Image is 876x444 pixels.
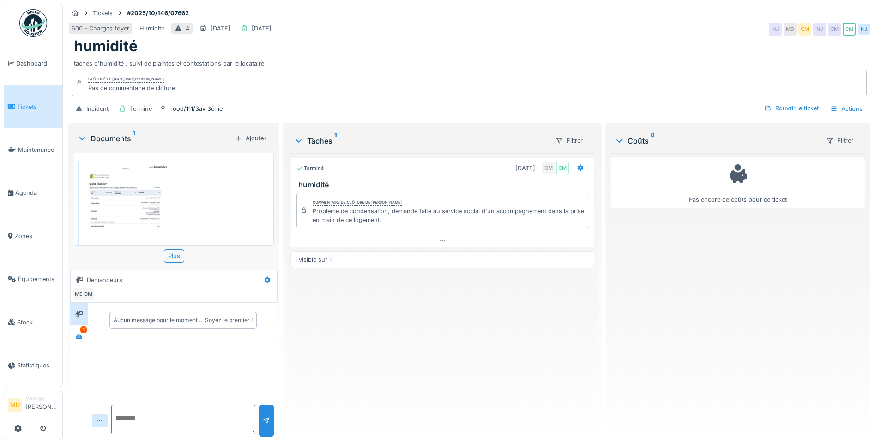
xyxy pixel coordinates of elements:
sup: 0 [651,135,655,146]
div: NJ [813,23,826,36]
div: Aucun message pour le moment … Soyez le premier ! [114,316,253,324]
a: Dashboard [4,42,62,85]
a: Équipements [4,258,62,300]
div: Pas encore de coûts pour ce ticket [617,162,859,204]
a: Maintenance [4,128,62,171]
div: 1 [80,326,87,333]
a: Tickets [4,85,62,128]
div: CM [798,23,811,36]
span: Stock [17,318,59,327]
div: [DATE] [252,24,272,33]
div: Filtrer [822,134,858,147]
div: Rouvrir le ticket [761,102,822,114]
img: Badge_color-CXgf-gQk.svg [19,9,47,37]
div: MD [784,23,797,36]
div: Actions [826,102,867,115]
a: MD Manager[PERSON_NAME] [8,395,59,417]
div: Manager [25,395,59,402]
span: Dashboard [16,59,59,68]
h1: humidité [74,37,138,55]
div: taches d'humidité , suivi de plaintes et contestations par la locataire [74,55,865,68]
div: Plus [164,249,184,263]
h3: humidité [298,180,590,189]
div: Demandeurs [87,276,122,284]
div: CM [542,162,555,174]
li: [PERSON_NAME] [25,395,59,415]
div: MD [72,288,85,300]
a: Zones [4,215,62,258]
div: Humidité [139,24,164,33]
div: CM [556,162,569,174]
div: Clôturé le [DATE] par [PERSON_NAME] [88,76,164,83]
span: Zones [15,232,59,240]
div: Terminé [130,104,152,113]
li: MD [8,398,22,412]
div: NJ [858,23,870,36]
div: NJ [769,23,782,36]
div: rood/111/3av 3ème [170,104,223,113]
sup: 1 [133,133,135,144]
sup: 1 [334,135,337,146]
span: Équipements [18,275,59,283]
strong: #2025/10/146/07662 [123,9,193,18]
div: [DATE] [211,24,230,33]
div: Problème de condensation, demande faite au service social d'un accompagnement dans la prise en ma... [313,207,584,224]
div: 1 visible sur 1 [295,255,332,264]
span: Tickets [17,102,59,111]
div: 600 - Charges foyer [72,24,129,33]
div: Incident [86,104,109,113]
div: 4 [186,24,189,33]
div: CM [828,23,841,36]
div: Filtrer [551,134,587,147]
div: [DATE] [515,164,535,173]
img: k73mzvrpeil5tby5esjtu64u3hlc [80,163,170,289]
span: Agenda [15,188,59,197]
span: Statistiques [17,361,59,370]
div: Commentaire de clôture de [PERSON_NAME] [313,199,402,206]
div: Ajouter [231,132,270,144]
span: Maintenance [18,145,59,154]
div: CM [843,23,856,36]
a: Statistiques [4,344,62,387]
div: Coûts [615,135,818,146]
div: Terminé [296,164,324,172]
div: Documents [78,133,231,144]
div: CM [82,288,95,300]
div: Pas de commentaire de clôture [88,84,175,92]
div: Tâches [294,135,548,146]
div: Tickets [93,9,113,18]
a: Stock [4,300,62,343]
a: Agenda [4,171,62,214]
